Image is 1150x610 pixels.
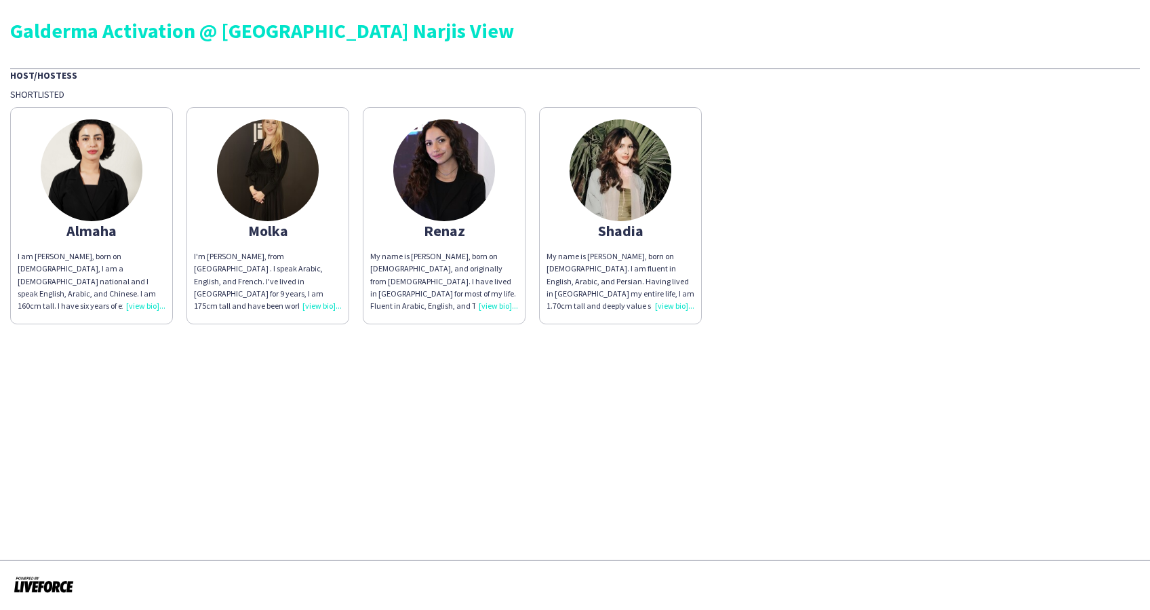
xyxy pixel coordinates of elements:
[14,575,74,594] img: Powered by Liveforce
[41,119,142,221] img: thumb-6cf3761b-a91a-4e67-9ce6-6902d294ea4f.jpg
[393,119,495,221] img: thumb-66e5d0fb24c9f.jpeg
[10,68,1140,81] div: Host/Hostess
[10,20,1140,41] div: Galderma Activation @ [GEOGRAPHIC_DATA] Narjis View
[547,250,694,312] div: My name is [PERSON_NAME], born on [DEMOGRAPHIC_DATA]. I am fluent in English, Arabic, and Persian...
[547,225,694,237] div: Shadia
[217,119,319,221] img: thumb-66fc3cc8af0b7.jpeg
[18,250,165,312] div: I am [PERSON_NAME], born on [DEMOGRAPHIC_DATA], I am a [DEMOGRAPHIC_DATA] national and I speak En...
[18,225,165,237] div: Almaha
[370,225,518,237] div: Renaz
[570,119,671,221] img: thumb-672a4f785de2f.jpeg
[194,250,342,312] div: I'm [PERSON_NAME], from [GEOGRAPHIC_DATA] . I speak Arabic, English, and French. I've lived in [G...
[194,225,342,237] div: Molka
[10,88,1140,100] div: Shortlisted
[370,250,518,312] div: My name is [PERSON_NAME], born on [DEMOGRAPHIC_DATA], and originally from [DEMOGRAPHIC_DATA]. I h...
